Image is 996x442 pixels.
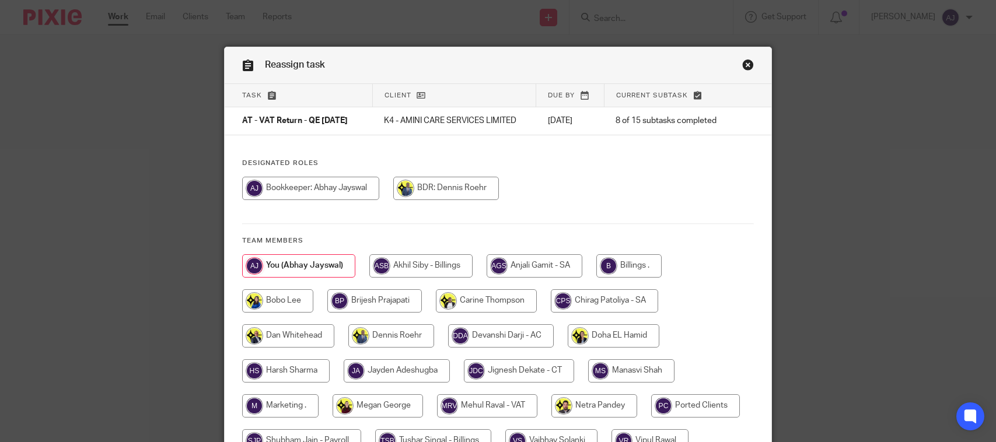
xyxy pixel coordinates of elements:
[242,117,348,125] span: AT - VAT Return - QE [DATE]
[548,92,575,99] span: Due by
[742,59,754,75] a: Close this dialog window
[242,159,754,168] h4: Designated Roles
[548,115,593,127] p: [DATE]
[265,60,325,69] span: Reassign task
[604,107,735,135] td: 8 of 15 subtasks completed
[242,92,262,99] span: Task
[385,92,411,99] span: Client
[242,236,754,245] h4: Team members
[616,92,688,99] span: Current subtask
[384,115,524,127] p: K4 - AMINI CARE SERVICES LIMITED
